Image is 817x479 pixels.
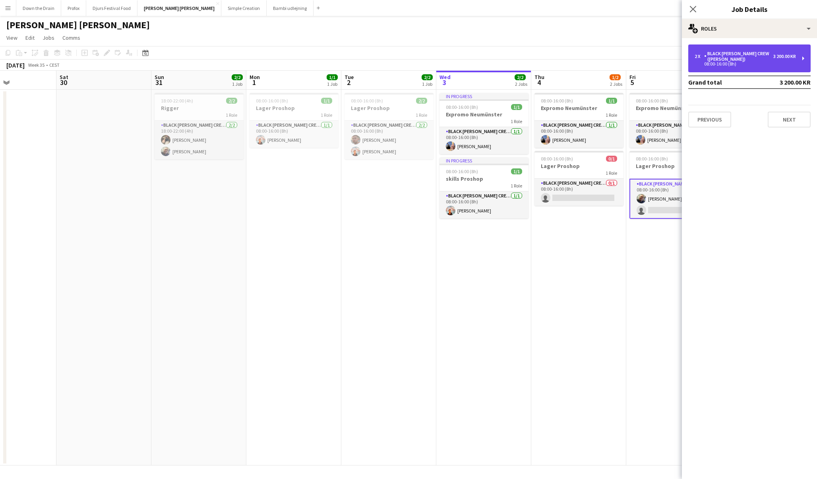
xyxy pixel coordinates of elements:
div: 2 Jobs [610,81,622,87]
h3: Lager Proshop [250,104,339,112]
span: 1/1 [606,98,617,104]
span: 08:00-16:00 (8h) [351,98,383,104]
a: Comms [59,33,83,43]
div: 2 x [695,54,704,59]
button: [PERSON_NAME] [PERSON_NAME] [137,0,221,16]
span: 1/1 [511,104,522,110]
span: 08:00-16:00 (8h) [446,168,478,174]
h3: Job Details [682,4,817,14]
span: 1 Role [511,183,522,189]
span: Thu [534,73,544,81]
app-job-card: 18:00-22:00 (4h)2/2Rigger1 RoleBlack [PERSON_NAME] Crew ([PERSON_NAME])2/218:00-22:00 (4h)[PERSON... [155,93,244,159]
h3: Rigger [155,104,244,112]
app-card-role: Black [PERSON_NAME] Crew ([PERSON_NAME])1/108:00-16:00 (8h)[PERSON_NAME] [250,121,339,148]
span: 2 [343,78,354,87]
span: 1 Role [416,112,427,118]
app-card-role: Black [PERSON_NAME] Crew ([PERSON_NAME])1/108:00-16:00 (8h)[PERSON_NAME] [534,121,623,148]
app-card-role: Black [PERSON_NAME] Crew ([PERSON_NAME])0/108:00-16:00 (8h) [534,179,623,206]
h1: [PERSON_NAME] [PERSON_NAME] [6,19,150,31]
span: 08:00-16:00 (8h) [446,104,478,110]
span: Wed [439,73,451,81]
span: 1/1 [511,168,522,174]
span: 2/2 [226,98,237,104]
span: 1 [248,78,260,87]
span: 2/2 [416,98,427,104]
a: Edit [22,33,38,43]
span: 3 [438,78,451,87]
h3: Expromo Neumünster [629,104,718,112]
div: 08:00-16:00 (8h)1/1Expromo Neumünster1 RoleBlack [PERSON_NAME] Crew ([PERSON_NAME])1/108:00-16:00... [534,93,623,148]
span: 30 [58,78,68,87]
span: View [6,34,17,41]
app-card-role: Black [PERSON_NAME] Crew ([PERSON_NAME])2/208:00-16:00 (8h)[PERSON_NAME][PERSON_NAME] [345,121,434,159]
div: CEST [49,62,60,68]
app-card-role: Black [PERSON_NAME] Crew ([PERSON_NAME])1/108:00-16:00 (8h)[PERSON_NAME] [439,127,529,154]
div: 3 200.00 KR [773,54,796,59]
button: Profox [61,0,86,16]
app-job-card: In progress08:00-16:00 (8h)1/1Expromo Neumünster1 RoleBlack [PERSON_NAME] Crew ([PERSON_NAME])1/1... [439,93,529,154]
app-job-card: 08:00-16:00 (8h)1/1Expromo Neumünster1 RoleBlack [PERSON_NAME] Crew ([PERSON_NAME])1/108:00-16:00... [629,93,718,148]
span: 08:00-16:00 (8h) [636,98,668,104]
h3: skills Proshop [439,175,529,182]
app-card-role: Black [PERSON_NAME] Crew ([PERSON_NAME])1/108:00-16:00 (8h)[PERSON_NAME] [439,191,529,218]
h3: Expromo Neumünster [534,104,623,112]
span: 1 Role [511,118,522,124]
a: Jobs [39,33,58,43]
span: Jobs [43,34,54,41]
span: Comms [62,34,80,41]
div: 08:00-16:00 (8h)1/1Lager Proshop1 RoleBlack [PERSON_NAME] Crew ([PERSON_NAME])1/108:00-16:00 (8h)... [250,93,339,148]
button: Down the Drain [16,0,61,16]
app-job-card: 08:00-16:00 (8h)1/2Lager Proshop1 RoleBlack [PERSON_NAME] Crew ([PERSON_NAME])1/208:00-16:00 (8h)... [629,151,718,219]
button: Simple Creation [221,0,267,16]
app-job-card: In progress08:00-16:00 (8h)1/1skills Proshop1 RoleBlack [PERSON_NAME] Crew ([PERSON_NAME])1/108:0... [439,157,529,218]
app-card-role: Black [PERSON_NAME] Crew ([PERSON_NAME])1/108:00-16:00 (8h)[PERSON_NAME] [629,121,718,148]
span: 31 [153,78,164,87]
div: 08:00-16:00 (8h) [695,62,796,66]
h3: Expromo Neumünster [439,111,529,118]
span: 1 Role [606,170,617,176]
app-job-card: 08:00-16:00 (8h)0/1Lager Proshop1 RoleBlack [PERSON_NAME] Crew ([PERSON_NAME])0/108:00-16:00 (8h) [534,151,623,206]
app-card-role: Black [PERSON_NAME] Crew ([PERSON_NAME])1/208:00-16:00 (8h)[PERSON_NAME] [629,179,718,219]
button: Previous [688,112,731,127]
span: 08:00-16:00 (8h) [541,156,573,162]
span: 4 [533,78,544,87]
span: Edit [25,34,35,41]
span: Sat [60,73,68,81]
div: In progress [439,93,529,99]
span: Fri [629,73,636,81]
span: Mon [250,73,260,81]
span: Tue [345,73,354,81]
span: 2/2 [232,74,243,80]
div: 1 Job [327,81,337,87]
span: 08:00-16:00 (8h) [256,98,288,104]
div: 1 Job [422,81,432,87]
app-card-role: Black [PERSON_NAME] Crew ([PERSON_NAME])2/218:00-22:00 (4h)[PERSON_NAME][PERSON_NAME] [155,121,244,159]
button: Next [768,112,811,127]
span: 1 Role [606,112,617,118]
div: 08:00-16:00 (8h)2/2Lager Proshop1 RoleBlack [PERSON_NAME] Crew ([PERSON_NAME])2/208:00-16:00 (8h)... [345,93,434,159]
span: 5 [628,78,636,87]
td: 3 200.00 KR [761,76,811,89]
h3: Lager Proshop [345,104,434,112]
span: 0/1 [606,156,617,162]
span: Week 35 [26,62,46,68]
div: 2 Jobs [515,81,527,87]
h3: Lager Proshop [629,162,718,170]
span: 1/1 [321,98,332,104]
span: 08:00-16:00 (8h) [636,156,668,162]
h3: Lager Proshop [534,162,623,170]
div: Roles [682,19,817,38]
span: 2/2 [422,74,433,80]
a: View [3,33,21,43]
div: [DATE] [6,61,25,69]
span: Sun [155,73,164,81]
div: In progress [439,157,529,164]
button: Djurs Festival Food [86,0,137,16]
div: Black [PERSON_NAME] Crew ([PERSON_NAME]) [704,51,773,62]
div: 1 Job [232,81,242,87]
